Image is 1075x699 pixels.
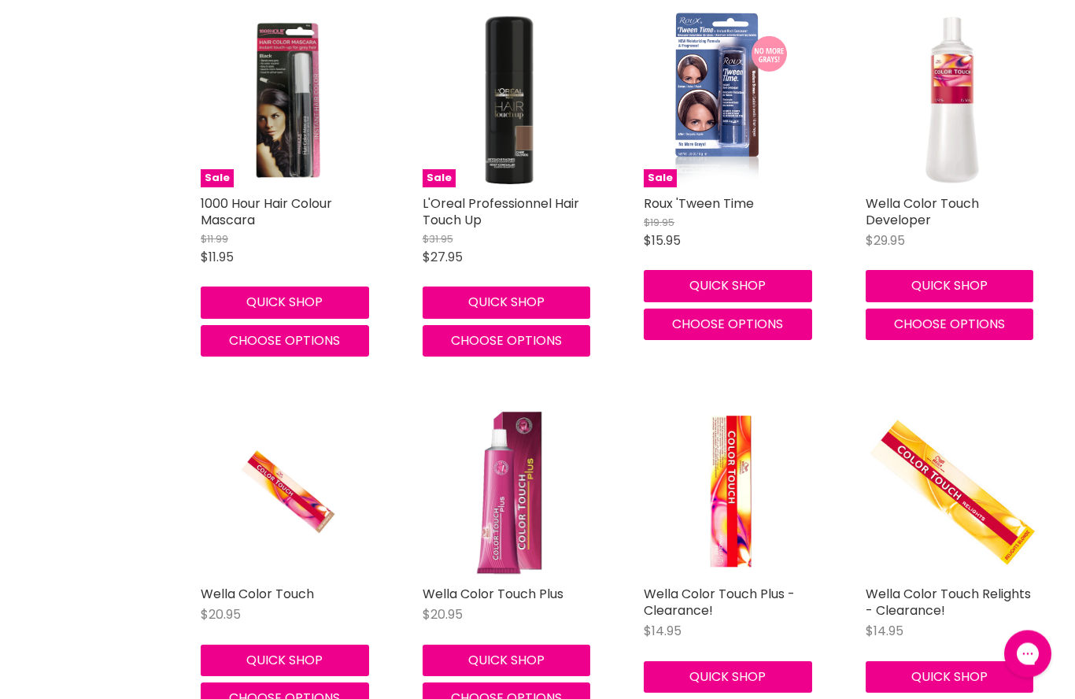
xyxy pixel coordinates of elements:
button: Quick shop [866,662,1034,693]
a: Roux 'Tween TimeSale [644,13,818,188]
span: Sale [423,170,456,188]
button: Quick shop [201,645,369,677]
span: $14.95 [866,623,903,641]
a: L'Oreal Professionnel Hair Touch Up [423,195,579,230]
button: Quick shop [644,271,812,302]
span: $20.95 [201,606,241,624]
a: Wella Color Touch [201,586,314,604]
img: 1000 Hour Hair Colour Mascara [246,13,331,188]
span: $14.95 [644,623,682,641]
button: Choose options [866,309,1034,341]
button: Quick shop [644,662,812,693]
img: Roux 'Tween Time [673,13,789,188]
a: Wella Color Touch Relights - Clearance! [866,405,1040,579]
span: Choose options [451,332,562,350]
a: Wella Color Touch Developer [866,13,1040,188]
span: $15.95 [644,232,681,250]
img: Wella Color Touch Plus - Clearance! [644,405,818,579]
button: Quick shop [423,645,591,677]
a: Wella Color Touch Plus - Clearance! [644,586,795,620]
img: Wella Color Touch Developer [895,13,1010,188]
span: Sale [201,170,234,188]
span: Choose options [672,316,783,334]
a: 1000 Hour Hair Colour MascaraSale [201,13,375,188]
a: Roux 'Tween Time [644,195,754,213]
span: $31.95 [423,232,453,247]
span: $19.95 [644,216,674,231]
span: Choose options [894,316,1005,334]
img: L'Oreal Professionnel Hair Touch Up [423,13,597,188]
span: $11.95 [201,249,234,267]
button: Quick shop [866,271,1034,302]
span: $27.95 [423,249,463,267]
button: Quick shop [423,287,591,319]
a: Wella Color Touch Developer [866,195,979,230]
a: Wella Color Touch [201,405,375,579]
img: Wella Color Touch [230,405,345,579]
span: $29.95 [866,232,905,250]
span: $11.99 [201,232,228,247]
button: Choose options [201,326,369,357]
img: Wella Color Touch Relights - Clearance! [866,415,1040,569]
span: $20.95 [423,606,463,624]
button: Quick shop [201,287,369,319]
button: Choose options [423,326,591,357]
span: Choose options [229,332,340,350]
a: Wella Color Touch Plus [423,586,563,604]
span: Sale [644,170,677,188]
a: 1000 Hour Hair Colour Mascara [201,195,332,230]
img: Wella Color Touch Plus [423,405,597,579]
iframe: Gorgias live chat messenger [996,625,1059,683]
a: Wella Color Touch Relights - Clearance! [866,586,1031,620]
button: Choose options [644,309,812,341]
a: L'Oreal Professionnel Hair Touch UpSale [423,13,597,188]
